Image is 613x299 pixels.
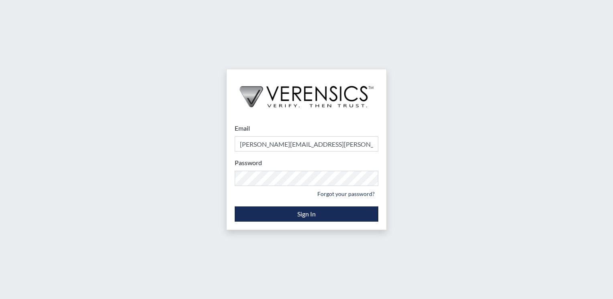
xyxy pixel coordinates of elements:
input: Email [235,136,378,152]
label: Password [235,158,262,168]
button: Sign In [235,206,378,222]
label: Email [235,123,250,133]
img: logo-wide-black.2aad4157.png [227,69,386,116]
a: Forgot your password? [314,188,378,200]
